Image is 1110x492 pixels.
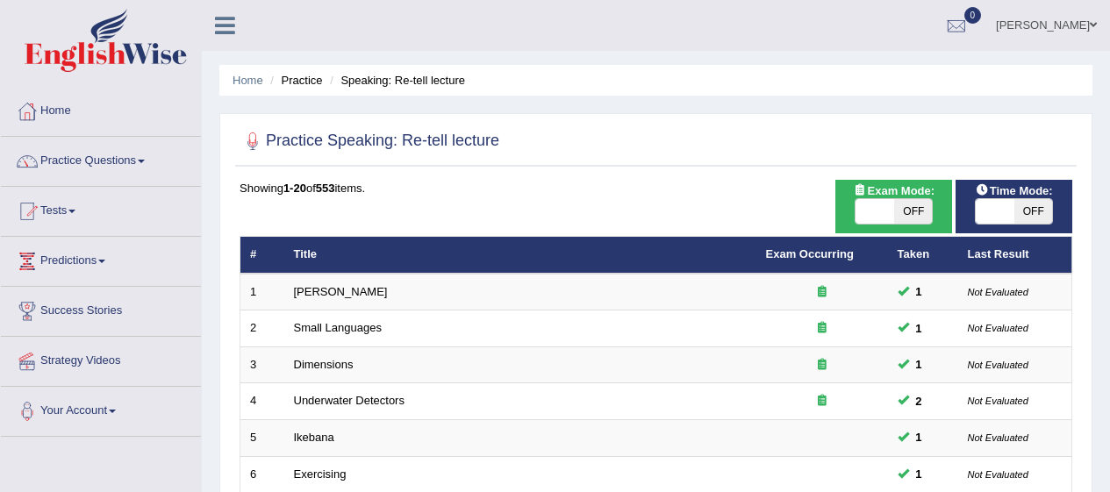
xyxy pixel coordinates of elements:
[968,360,1028,370] small: Not Evaluated
[766,284,878,301] div: Exam occurring question
[968,396,1028,406] small: Not Evaluated
[240,383,284,420] td: 4
[240,237,284,274] th: #
[294,358,354,371] a: Dimensions
[909,465,929,483] span: You can still take this question
[766,247,854,260] a: Exam Occurring
[958,237,1072,274] th: Last Result
[835,180,952,233] div: Show exams occurring in exams
[894,199,933,224] span: OFF
[284,237,756,274] th: Title
[1,337,201,381] a: Strategy Videos
[294,394,405,407] a: Underwater Detectors
[766,393,878,410] div: Exam occurring question
[909,428,929,446] span: You can still take this question
[1,187,201,231] a: Tests
[1014,199,1053,224] span: OFF
[909,392,929,410] span: You can still take this question
[968,323,1028,333] small: Not Evaluated
[283,182,306,195] b: 1-20
[766,320,878,337] div: Exam occurring question
[847,182,942,200] span: Exam Mode:
[294,467,347,481] a: Exercising
[1,137,201,181] a: Practice Questions
[888,237,958,274] th: Taken
[240,128,499,154] h2: Practice Speaking: Re-tell lecture
[969,182,1060,200] span: Time Mode:
[294,285,388,298] a: [PERSON_NAME]
[909,282,929,301] span: You can still take this question
[240,274,284,310] td: 1
[294,431,334,444] a: Ikebana
[909,319,929,338] span: You can still take this question
[968,469,1028,480] small: Not Evaluated
[316,182,335,195] b: 553
[326,72,465,89] li: Speaking: Re-tell lecture
[1,237,201,281] a: Predictions
[233,74,263,87] a: Home
[240,180,1072,196] div: Showing of items.
[240,346,284,383] td: 3
[1,87,201,131] a: Home
[968,432,1028,443] small: Not Evaluated
[909,355,929,374] span: You can still take this question
[294,321,382,334] a: Small Languages
[240,420,284,457] td: 5
[266,72,322,89] li: Practice
[1,287,201,331] a: Success Stories
[240,310,284,347] td: 2
[1,387,201,431] a: Your Account
[766,357,878,374] div: Exam occurring question
[968,287,1028,297] small: Not Evaluated
[964,7,982,24] span: 0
